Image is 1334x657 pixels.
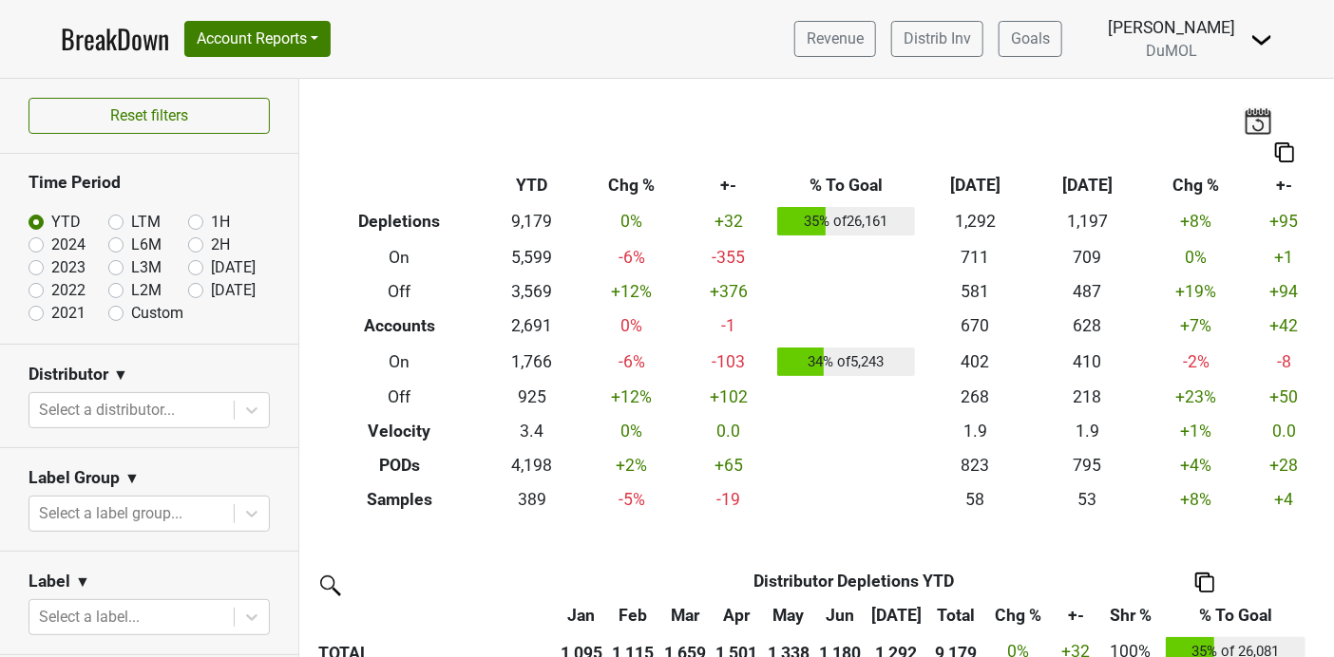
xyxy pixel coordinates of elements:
[920,240,1032,274] td: 711
[580,169,685,203] th: Chg %
[51,279,86,302] label: 2022
[580,448,685,482] td: +2 %
[314,415,485,449] th: Velocity
[29,173,270,193] h3: Time Period
[1244,107,1272,134] img: last_updated_date
[580,203,685,241] td: 0 %
[1144,203,1249,241] td: +8 %
[1032,448,1144,482] td: 795
[920,274,1032,309] td: 581
[485,343,579,381] td: 1,766
[314,569,344,599] img: filter
[485,381,579,415] td: 925
[1144,448,1249,482] td: +4 %
[75,571,90,593] span: ▼
[1248,482,1320,516] td: +4
[580,415,685,449] td: 0 %
[684,274,773,309] td: +376
[920,169,1032,203] th: [DATE]
[314,482,485,516] th: Samples
[999,21,1062,57] a: Goals
[1248,343,1320,381] td: -8
[684,415,773,449] td: 0.0
[1144,482,1249,516] td: +8 %
[1032,169,1144,203] th: [DATE]
[684,448,773,482] td: +65
[113,364,128,386] span: ▼
[555,598,607,632] th: Jan: activate to sort column ascending
[485,482,579,516] td: 389
[711,598,763,632] th: Apr: activate to sort column ascending
[920,343,1032,381] td: 402
[920,448,1032,482] td: 823
[684,482,773,516] td: -19
[211,256,256,279] label: [DATE]
[773,169,920,203] th: % To Goal
[131,279,162,302] label: L2M
[1144,381,1249,415] td: +23 %
[124,467,140,490] span: ▼
[211,211,230,234] label: 1H
[920,203,1032,241] td: 1,292
[211,279,256,302] label: [DATE]
[1248,203,1320,241] td: +95
[580,381,685,415] td: +12 %
[580,343,685,381] td: -6 %
[763,598,815,632] th: May: activate to sort column ascending
[131,256,162,279] label: L3M
[1248,169,1320,203] th: +-
[1032,240,1144,274] td: 709
[580,309,685,343] td: 0 %
[920,381,1032,415] td: 268
[1146,42,1197,60] span: DuMOL
[920,482,1032,516] td: 58
[1144,343,1249,381] td: -2 %
[684,343,773,381] td: -103
[1032,381,1144,415] td: 218
[1248,448,1320,482] td: +28
[314,274,485,309] th: Off
[131,211,161,234] label: LTM
[1144,309,1249,343] td: +7 %
[580,274,685,309] td: +12 %
[314,343,485,381] th: On
[814,598,867,632] th: Jun: activate to sort column ascending
[1144,415,1249,449] td: +1 %
[29,468,120,488] h3: Label Group
[314,203,485,241] th: Depletions
[485,240,579,274] td: 5,599
[1275,142,1294,162] img: Copy to clipboard
[314,381,485,415] th: Off
[920,309,1032,343] td: 670
[580,482,685,516] td: -5 %
[1144,274,1249,309] td: +19 %
[985,598,1052,632] th: Chg %: activate to sort column ascending
[1144,240,1249,274] td: 0 %
[314,448,485,482] th: PODs
[1161,598,1310,632] th: % To Goal: activate to sort column ascending
[580,240,685,274] td: -6 %
[794,21,876,57] a: Revenue
[1248,309,1320,343] td: +42
[684,309,773,343] td: -1
[131,234,162,256] label: L6M
[485,309,579,343] td: 2,691
[867,598,927,632] th: Jul: activate to sort column ascending
[1052,598,1099,632] th: +-: activate to sort column ascending
[1032,274,1144,309] td: 487
[684,203,773,241] td: +32
[920,415,1032,449] td: 1.9
[1250,28,1273,51] img: Dropdown Menu
[659,598,712,632] th: Mar: activate to sort column ascending
[684,240,773,274] td: -355
[211,234,230,256] label: 2H
[1032,203,1144,241] td: 1,197
[1144,169,1249,203] th: Chg %
[607,598,659,632] th: Feb: activate to sort column ascending
[891,21,983,57] a: Distrib Inv
[485,169,579,203] th: YTD
[1032,482,1144,516] td: 53
[1032,415,1144,449] td: 1.9
[51,211,81,234] label: YTD
[684,381,773,415] td: +102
